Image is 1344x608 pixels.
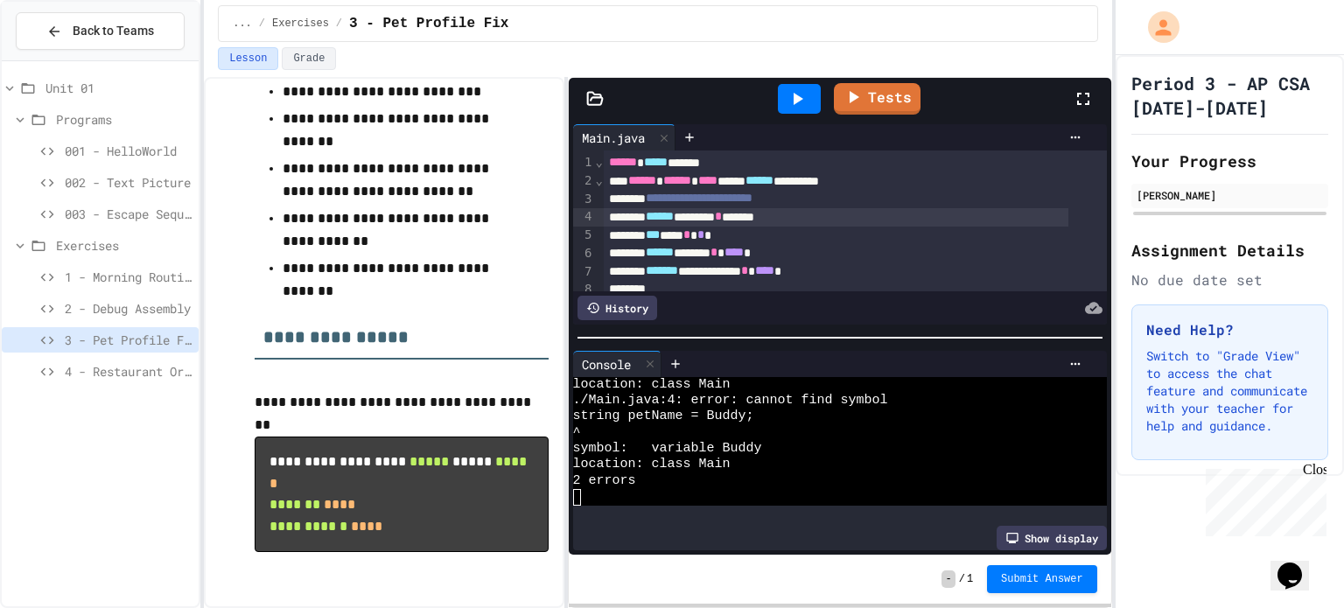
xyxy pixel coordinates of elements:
[573,457,731,472] span: location: class Main
[594,173,603,187] span: Fold line
[45,79,192,97] span: Unit 01
[573,245,595,263] div: 6
[1131,71,1328,120] h1: Period 3 - AP CSA [DATE]-[DATE]
[834,83,920,115] a: Tests
[65,142,192,160] span: 001 - HelloWorld
[1130,7,1184,47] div: My Account
[65,331,192,349] span: 3 - Pet Profile Fix
[7,7,121,111] div: Chat with us now!Close
[65,268,192,286] span: 1 - Morning Routine Fix
[987,565,1097,593] button: Submit Answer
[573,154,595,172] div: 1
[573,208,595,227] div: 4
[573,124,675,150] div: Main.java
[1270,538,1326,591] iframe: chat widget
[272,17,329,31] span: Exercises
[967,572,973,586] span: 1
[282,47,336,70] button: Grade
[577,296,657,320] div: History
[573,377,731,393] span: location: class Main
[1137,187,1323,203] div: [PERSON_NAME]
[56,236,192,255] span: Exercises
[1199,462,1326,536] iframe: chat widget
[233,17,252,31] span: ...
[349,13,508,34] span: 3 - Pet Profile Fix
[573,355,640,374] div: Console
[1131,238,1328,262] h2: Assignment Details
[594,155,603,169] span: Fold line
[573,351,661,377] div: Console
[573,129,654,147] div: Main.java
[73,22,154,40] span: Back to Teams
[56,110,192,129] span: Programs
[573,263,595,282] div: 7
[1146,319,1313,340] h3: Need Help?
[1146,347,1313,435] p: Switch to "Grade View" to access the chat feature and communicate with your teacher for help and ...
[573,281,595,298] div: 8
[16,12,185,50] button: Back to Teams
[941,570,955,588] span: -
[573,473,636,489] span: 2 errors
[573,393,888,409] span: ./Main.java:4: error: cannot find symbol
[573,191,595,209] div: 3
[573,425,581,441] span: ^
[997,526,1107,550] div: Show display
[573,409,754,424] span: string petName = Buddy;
[259,17,265,31] span: /
[65,299,192,318] span: 2 - Debug Assembly
[65,362,192,381] span: 4 - Restaurant Order System
[218,47,278,70] button: Lesson
[573,441,762,457] span: symbol: variable Buddy
[573,172,595,191] div: 2
[959,572,965,586] span: /
[573,227,595,245] div: 5
[1131,149,1328,173] h2: Your Progress
[65,173,192,192] span: 002 - Text Picture
[1131,269,1328,290] div: No due date set
[336,17,342,31] span: /
[65,205,192,223] span: 003 - Escape Sequences
[1001,572,1083,586] span: Submit Answer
